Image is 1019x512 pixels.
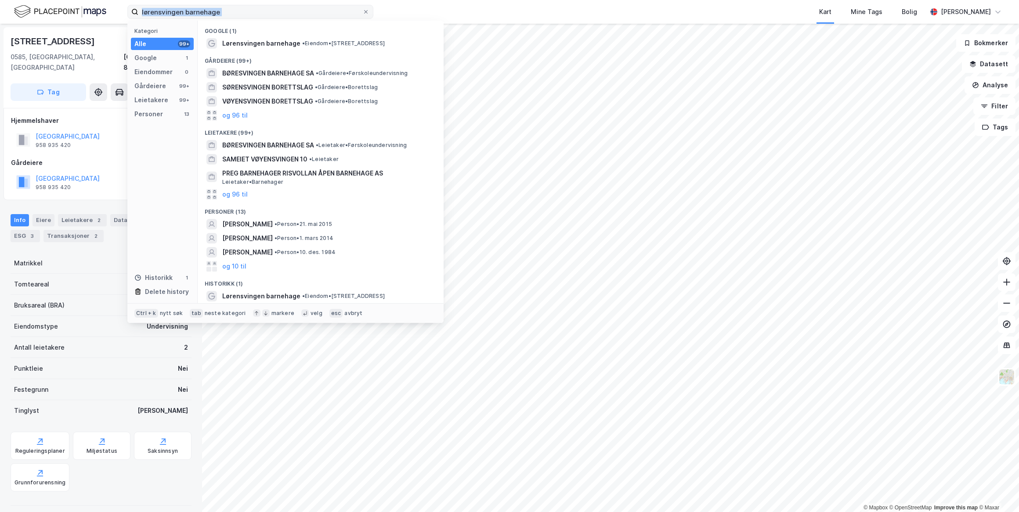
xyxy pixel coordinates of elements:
[11,115,191,126] div: Hjemmelshaver
[302,40,385,47] span: Eiendom • [STREET_ADDRESS]
[315,98,378,105] span: Gårdeiere • Borettslag
[91,232,100,240] div: 2
[864,505,888,511] a: Mapbox
[11,158,191,168] div: Gårdeiere
[309,156,312,162] span: •
[183,68,190,75] div: 0
[178,82,190,90] div: 99+
[178,97,190,104] div: 99+
[36,184,71,191] div: 958 935 420
[11,230,40,242] div: ESG
[14,321,58,332] div: Eiendomstype
[28,232,36,240] div: 3
[222,38,300,49] span: Lørensvingen barnehage
[956,34,1015,52] button: Bokmerker
[138,5,362,18] input: Søk på adresse, matrikkel, gårdeiere, leietakere eller personer
[222,168,433,179] span: PREG BARNEHAGER RISVOLLAN ÅPEN BARNEHAGE AS
[184,342,188,353] div: 2
[198,21,444,36] div: Google (1)
[329,309,343,318] div: esc
[123,52,192,73] div: [GEOGRAPHIC_DATA], 83/291
[198,273,444,289] div: Historikk (1)
[178,384,188,395] div: Nei
[315,84,318,90] span: •
[14,258,43,269] div: Matrikkel
[87,448,117,455] div: Miljøstatus
[302,293,385,300] span: Eiendom • [STREET_ADDRESS]
[198,201,444,217] div: Personer (13)
[94,216,103,225] div: 2
[205,310,246,317] div: neste kategori
[178,40,190,47] div: 99+
[134,53,157,63] div: Google
[311,310,322,317] div: velg
[183,111,190,118] div: 13
[962,55,1015,73] button: Datasett
[11,34,97,48] div: [STREET_ADDRESS]
[134,95,168,105] div: Leietakere
[275,221,277,227] span: •
[302,40,305,47] span: •
[14,279,49,290] div: Tomteareal
[33,214,54,226] div: Eiere
[315,84,378,91] span: Gårdeiere • Borettslag
[222,261,246,272] button: og 10 til
[183,54,190,61] div: 1
[344,310,362,317] div: avbryt
[275,249,277,255] span: •
[134,109,163,119] div: Personer
[178,363,188,374] div: Nei
[11,214,29,226] div: Info
[222,140,314,150] span: BØRESVINGEN BARNEHAGE SA
[183,274,190,281] div: 1
[147,321,188,332] div: Undervisning
[134,28,194,34] div: Kategori
[11,83,86,101] button: Tag
[134,81,166,91] div: Gårdeiere
[222,179,283,186] span: Leietaker • Barnehager
[819,7,831,17] div: Kart
[222,247,273,258] span: [PERSON_NAME]
[198,50,444,66] div: Gårdeiere (99+)
[998,369,1015,385] img: Z
[316,70,408,77] span: Gårdeiere • Førskoleundervisning
[110,214,143,226] div: Datasett
[275,235,277,241] span: •
[965,76,1015,94] button: Analyse
[975,118,1015,136] button: Tags
[14,479,65,486] div: Grunnforurensning
[222,154,307,165] span: SAMEIET VØYENSVINGEN 10
[43,230,104,242] div: Transaksjoner
[14,342,65,353] div: Antall leietakere
[973,97,1015,115] button: Filter
[134,272,173,283] div: Historikk
[222,189,248,200] button: og 96 til
[145,286,189,297] div: Delete history
[14,4,106,19] img: logo.f888ab2527a4732fd821a326f86c7f29.svg
[975,470,1019,512] iframe: Chat Widget
[271,310,294,317] div: markere
[902,7,917,17] div: Bolig
[198,122,444,138] div: Leietakere (99+)
[889,505,932,511] a: OpenStreetMap
[316,142,318,148] span: •
[14,300,65,311] div: Bruksareal (BRA)
[134,309,158,318] div: Ctrl + k
[316,70,318,76] span: •
[190,309,203,318] div: tab
[275,235,333,242] span: Person • 1. mars 2014
[222,291,300,301] span: Lørensvingen barnehage
[222,219,273,229] span: [PERSON_NAME]
[275,249,336,256] span: Person • 10. des. 1984
[851,7,882,17] div: Mine Tags
[14,363,43,374] div: Punktleie
[934,505,978,511] a: Improve this map
[222,68,314,79] span: BØRESVINGEN BARNEHAGE SA
[14,384,48,395] div: Festegrunn
[975,470,1019,512] div: Kontrollprogram for chat
[137,405,188,416] div: [PERSON_NAME]
[275,221,332,228] span: Person • 21. mai 2015
[11,52,123,73] div: 0585, [GEOGRAPHIC_DATA], [GEOGRAPHIC_DATA]
[302,293,305,299] span: •
[160,310,183,317] div: nytt søk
